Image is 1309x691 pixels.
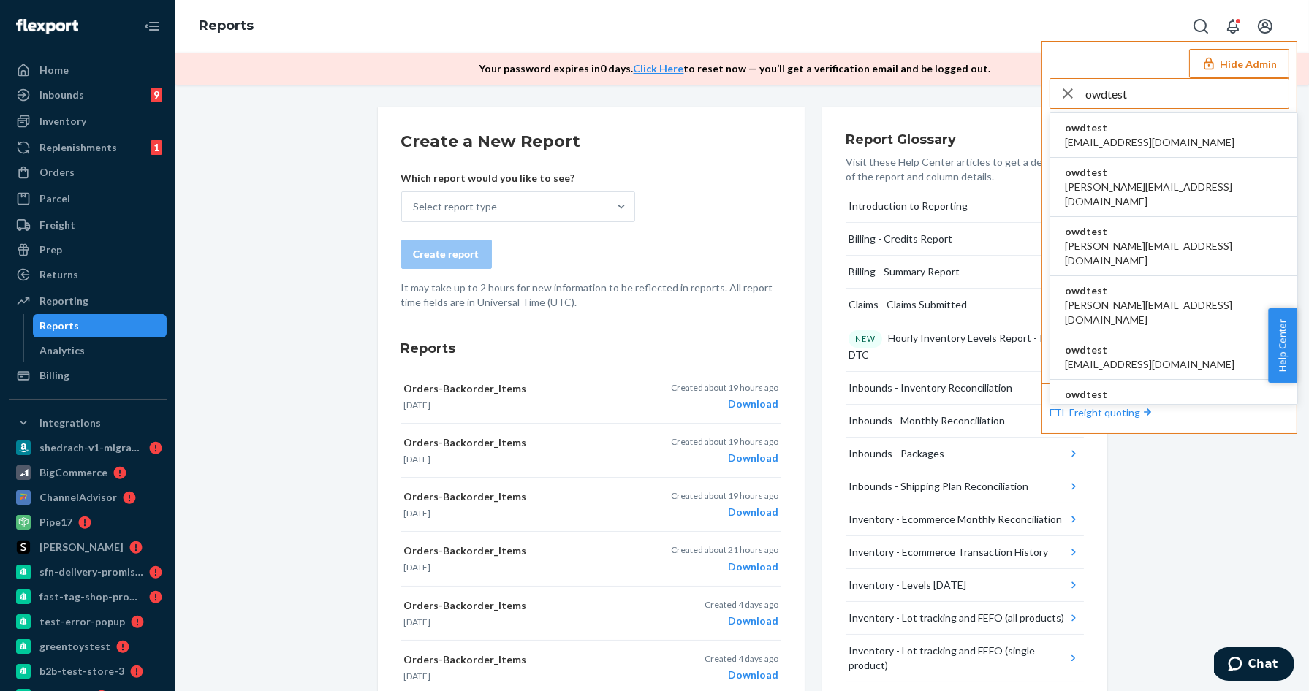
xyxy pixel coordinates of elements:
div: Parcel [39,191,70,206]
span: [PERSON_NAME][EMAIL_ADDRESS][DOMAIN_NAME] [1065,298,1283,327]
span: [EMAIL_ADDRESS][DOMAIN_NAME] [1065,402,1234,416]
a: Inventory [9,110,167,133]
div: ChannelAdvisor [39,490,117,505]
a: Reporting [9,289,167,313]
div: Integrations [39,416,101,430]
button: Orders-Backorder_Items[DATE]Created about 19 hours agoDownload [401,478,781,532]
iframe: Opens a widget where you can chat to one of our agents [1214,647,1294,684]
a: Click Here [634,62,684,75]
p: Created about 21 hours ago [671,543,778,556]
div: Inventory - Lot tracking and FEFO (single product) [849,644,1066,673]
div: Hourly Inventory Levels Report - RS & DTC [849,330,1067,362]
span: [EMAIL_ADDRESS][DOMAIN_NAME] [1065,135,1234,150]
button: Open Search Box [1186,12,1215,41]
div: Returns [39,267,78,282]
a: Inbounds9 [9,83,167,107]
span: owdtest [1065,121,1234,135]
button: Inbounds - Inventory Reconciliation [846,372,1084,405]
span: owdtest [1065,283,1283,298]
div: Home [39,63,69,77]
span: [PERSON_NAME][EMAIL_ADDRESS][DOMAIN_NAME] [1065,180,1283,209]
button: Inventory - Ecommerce Monthly Reconciliation [846,503,1084,536]
a: Reports [33,314,167,337]
div: Download [671,505,778,519]
p: Visit these Help Center articles to get a description of the report and column details. [846,155,1084,184]
div: Download [705,614,778,628]
p: Orders-Backorder_Items [404,381,651,396]
div: Analytics [40,343,86,358]
ol: breadcrumbs [187,5,265,47]
button: Inbounds - Monthly Reconciliation [846,405,1084,438]
p: Created 4 days ago [705,598,778,611]
p: Which report would you like to see? [401,171,635,186]
p: Orders-Backorder_Items [404,598,651,613]
p: Orders-Backorder_Items [404,543,651,558]
div: shedrach-v1-migration-test [39,440,143,455]
div: Inventory - Ecommerce Transaction History [849,545,1048,560]
span: [EMAIL_ADDRESS][DOMAIN_NAME] [1065,357,1234,372]
a: Replenishments1 [9,136,167,159]
button: Inventory - Lot tracking and FEFO (single product) [846,635,1084,682]
a: shedrach-v1-migration-test [9,436,167,459]
time: [DATE] [404,671,431,682]
span: owdtest [1065,343,1234,357]
div: [PERSON_NAME] [39,540,124,554]
div: test-error-popup [39,614,125,629]
button: Billing - Summary Report [846,256,1084,289]
button: Hide Admin [1189,49,1289,78]
button: Introduction to Reporting [846,190,1084,223]
a: b2b-test-store-3 [9,660,167,683]
span: owdtest [1065,224,1283,239]
div: Reports [40,318,80,333]
a: Orders [9,161,167,184]
div: BigCommerce [39,465,107,480]
p: Orders-Backorder_Items [404,435,651,450]
a: fast-tag-shop-promise-1 [9,585,167,608]
a: Parcel [9,187,167,210]
div: fast-tag-shop-promise-1 [39,589,143,604]
div: Create report [414,247,479,261]
button: Orders-Backorder_Items[DATE]Created about 21 hours agoDownload [401,532,781,586]
a: ChannelAdvisor [9,486,167,509]
button: Inventory - Levels [DATE] [846,569,1084,602]
a: FTL Freight quoting [1050,406,1155,419]
div: Download [671,451,778,465]
div: Select report type [414,199,498,214]
p: It may take up to 2 hours for new information to be reflected in reports. All report time fields ... [401,280,781,310]
div: Introduction to Reporting [849,199,968,213]
div: Inventory - Levels [DATE] [849,578,966,592]
a: greentoystest [9,635,167,658]
a: Analytics [33,339,167,362]
div: Inbounds - Shipping Plan Reconciliation [849,479,1028,494]
div: Replenishments [39,140,117,155]
a: BigCommerce [9,461,167,484]
div: Inbounds [39,88,84,102]
button: Billing - Credits Report [846,223,1084,256]
div: Billing [39,368,69,383]
p: Created about 19 hours ago [671,435,778,448]
time: [DATE] [404,562,431,573]
h3: Reports [401,339,781,358]
time: [DATE] [404,616,431,627]
a: test-error-popup [9,610,167,633]
input: Search or paste seller ID [1085,79,1289,108]
button: Inbounds - Packages [846,438,1084,470]
time: [DATE] [404,400,431,411]
h2: Create a New Report [401,130,781,153]
div: Claims - Claims Submitted [849,297,967,312]
a: Billing [9,364,167,387]
button: Integrations [9,411,167,435]
button: Create report [401,240,492,269]
h3: Report Glossary [846,130,1084,149]
div: Inventory - Lot tracking and FEFO (all products) [849,611,1064,625]
div: Download [671,560,778,574]
div: Billing - Summary Report [849,264,960,279]
p: Created 4 days ago [705,652,778,665]
p: Orders-Backorder_Items [404,652,651,667]
div: Prep [39,243,62,257]
button: Orders-Backorder_Items[DATE]Created about 19 hours agoDownload [401,370,781,424]
button: NEWHourly Inventory Levels Report - RS & DTC [846,321,1084,372]
button: Orders-Backorder_Items[DATE]Created about 19 hours agoDownload [401,424,781,478]
button: Inventory - Ecommerce Transaction History [846,536,1084,569]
